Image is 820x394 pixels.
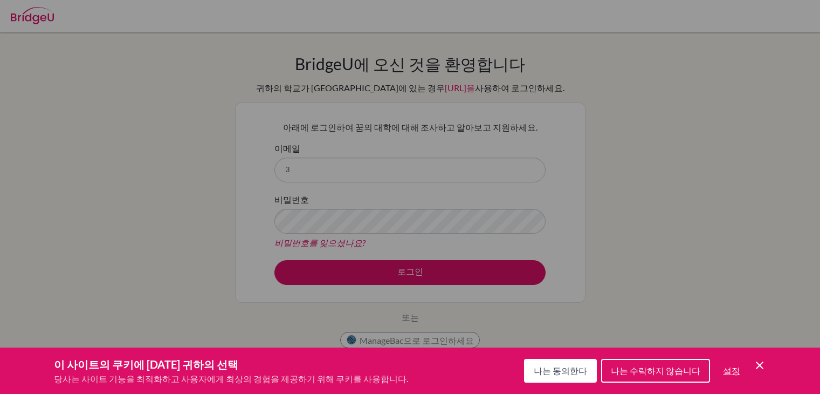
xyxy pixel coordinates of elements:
button: 설정 [714,360,749,382]
font: 나는 수락하지 않습니다 [611,365,700,376]
button: 나는 동의한다 [524,359,597,383]
button: 나는 수락하지 않습니다 [601,359,710,383]
font: 나는 동의한다 [534,365,587,376]
font: 이 사이트의 쿠키에 [DATE] 귀하의 선택 [54,358,238,371]
font: 당사는 사이트 기능을 최적화하고 사용자에게 최상의 경험을 제공하기 위해 쿠키를 사용합니다. [54,373,408,384]
button: 저장하고 닫기 [753,359,766,372]
font: 설정 [723,365,740,376]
